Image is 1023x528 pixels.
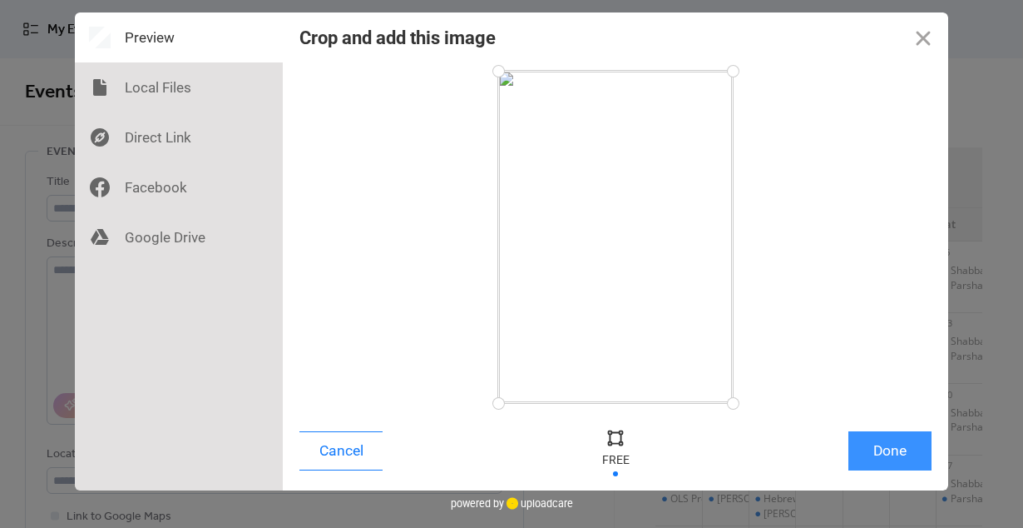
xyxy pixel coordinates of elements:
[451,491,573,516] div: powered by
[75,112,283,162] div: Direct Link
[898,12,948,62] button: Close
[848,431,932,471] button: Done
[75,12,283,62] div: Preview
[75,162,283,212] div: Facebook
[75,62,283,112] div: Local Files
[504,497,573,510] a: uploadcare
[299,27,496,48] div: Crop and add this image
[75,212,283,262] div: Google Drive
[299,431,383,471] button: Cancel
